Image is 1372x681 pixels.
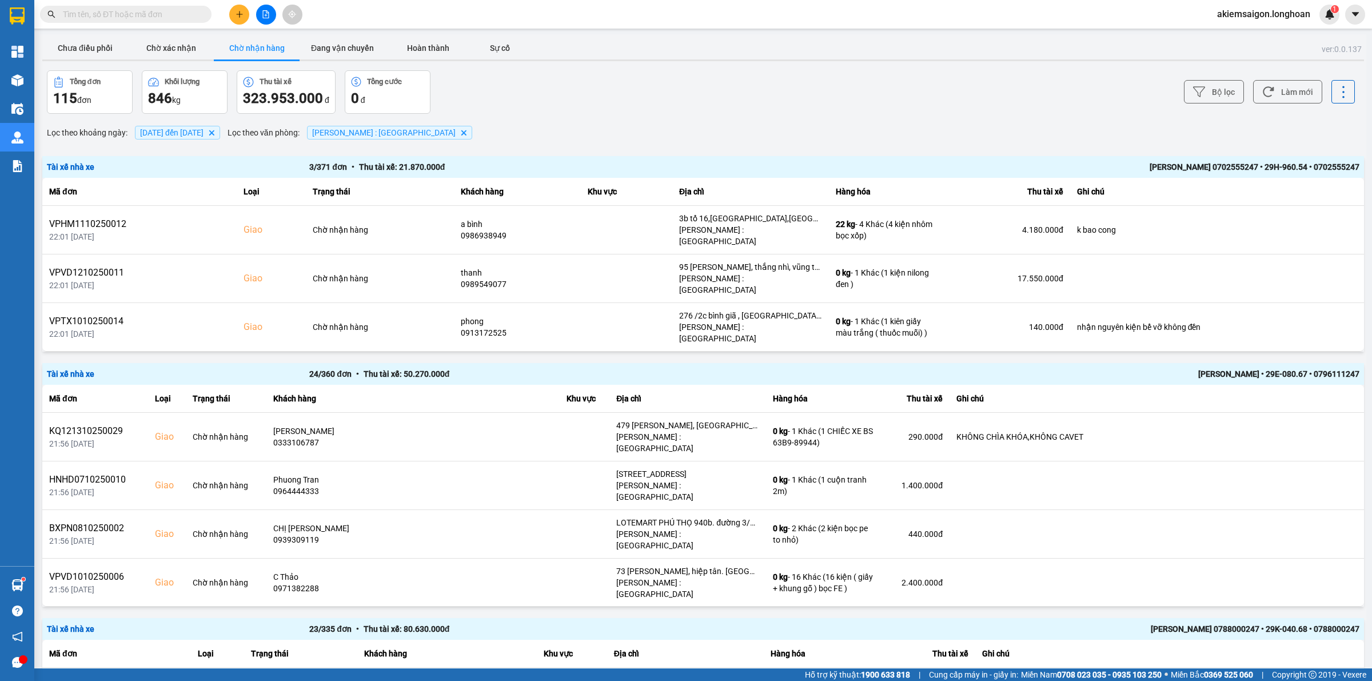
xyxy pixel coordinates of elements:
th: Khách hàng [266,385,560,413]
div: - 1 Khác (1 kiện nilong đen ) [836,267,936,290]
div: 3 / 371 đơn Thu tài xế: 21.870.000 đ [309,161,834,173]
span: 0 [351,90,359,106]
button: Tổng đơn115đơn [47,70,133,114]
div: VPTX1010250014 [49,314,230,328]
th: Địa chỉ [609,385,766,413]
th: Hàng hóa [766,385,880,413]
div: 0971382288 [273,583,553,594]
div: 17.550.000 đ [950,273,1063,284]
div: KHÔNG CHÌA KHÓA,KHÔNG CAVET [956,431,1357,443]
span: • [352,369,364,379]
div: [PERSON_NAME] : [GEOGRAPHIC_DATA] [679,224,822,247]
th: Trạng thái [186,385,266,413]
div: Chờ nhận hàng [193,431,260,443]
img: solution-icon [11,160,23,172]
div: đ [243,89,329,107]
img: warehouse-icon [11,579,23,591]
div: - 4 Khác (4 kiện nhôm bọc xốp) [836,218,936,241]
span: Hồ Chí Minh : Kho Quận 12 [312,128,456,137]
th: Loại [191,640,244,668]
th: Địa chỉ [607,640,764,668]
div: BXPN0810250002 [49,521,141,535]
div: [PERSON_NAME] • 29E-080.67 • 0796111247 [835,368,1359,380]
span: 01/10/2025 đến 15/10/2025 [140,128,204,137]
div: [PERSON_NAME] : [GEOGRAPHIC_DATA] [616,577,759,600]
div: Giao [244,320,300,334]
div: Thu tài xế [887,392,943,405]
div: 0989549077 [461,278,574,290]
div: đơn [53,89,126,107]
span: file-add [262,10,270,18]
th: Mã đơn [42,385,148,413]
span: Tài xế nhà xe [47,162,94,172]
span: notification [12,631,23,642]
span: • [347,162,359,172]
div: 0913172525 [461,327,574,338]
span: 0 kg [836,317,851,326]
span: plus [236,10,244,18]
button: Hoàn thành [385,37,471,59]
div: Giao [244,223,300,237]
div: LOTEMART PHÚ THỌ 940b. đường 3/2. p15,q11 [616,517,759,528]
button: Thu tài xế323.953.000 đ [237,70,336,114]
div: 24 / 360 đơn Thu tài xế: 50.270.000 đ [309,368,834,380]
img: warehouse-icon [11,103,23,115]
div: 0964444333 [273,485,553,497]
div: Chờ nhận hàng [313,321,446,333]
span: ⚪️ [1164,672,1168,677]
div: 0986938949 [461,230,574,241]
img: warehouse-icon [11,74,23,86]
th: Ghi chú [950,385,1364,413]
th: Hàng hóa [764,640,878,668]
div: Chờ nhận hàng [193,528,260,540]
div: 22:01 [DATE] [49,280,230,291]
span: 0 kg [836,268,851,277]
div: [PERSON_NAME] : [GEOGRAPHIC_DATA] [679,273,822,296]
button: caret-down [1345,5,1365,25]
sup: 1 [1331,5,1339,13]
div: 3b tổ 16,[GEOGRAPHIC_DATA],[GEOGRAPHIC_DATA],[GEOGRAPHIC_DATA],[GEOGRAPHIC_DATA] [679,213,822,224]
div: a bình [461,218,574,230]
th: Hàng hóa [829,178,943,206]
div: [PERSON_NAME] : [GEOGRAPHIC_DATA] [679,321,822,344]
span: question-circle [12,606,23,616]
th: Khu vực [560,385,609,413]
button: Chờ nhận hàng [214,37,300,59]
div: 1.400.000 đ [887,480,943,491]
svg: Delete [208,129,215,136]
div: KQ121310250029 [49,424,141,438]
div: Chờ nhận hàng [193,577,260,588]
span: 0 kg [773,475,788,484]
div: [PERSON_NAME] 0702555247 • 29H-960.54 • 0702555247 [835,161,1359,173]
div: 21:56 [DATE] [49,535,141,547]
div: - 2 Khác (2 kiện bọc pe to nhỏ) [773,523,874,545]
span: Tài xế nhà xe [47,624,94,634]
span: | [1262,668,1263,681]
button: file-add [256,5,276,25]
span: 846 [148,90,172,106]
div: Thu tài xế [260,78,292,86]
div: Giao [155,430,179,444]
div: 22:01 [DATE] [49,231,230,242]
th: Khách hàng [357,640,537,668]
span: copyright [1309,671,1317,679]
div: 0939309119 [273,534,553,545]
span: Miền Nam [1021,668,1162,681]
span: | [919,668,920,681]
span: 0 kg [773,524,788,533]
div: 95 [PERSON_NAME], thắng nhì, vũng tàu [679,261,822,273]
div: - 1 Khác (1 kiên giấy màu trắng ( thuốc muỗi) ) [836,316,936,338]
div: nhận nguyên kiện bể vỡ không đền [1077,321,1357,333]
button: Đang vận chuyển [300,37,385,59]
div: Khối lượng [165,78,200,86]
div: Chờ nhận hàng [313,224,446,236]
div: kg [148,89,221,107]
span: 0 kg [773,427,788,436]
div: Phuong Tran [273,474,553,485]
div: 2.400.000 đ [887,577,943,588]
div: Thu tài xế [950,185,1063,198]
div: CHỊ [PERSON_NAME] [273,523,553,534]
sup: 1 [22,578,25,581]
button: plus [229,5,249,25]
th: Trạng thái [306,178,453,206]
